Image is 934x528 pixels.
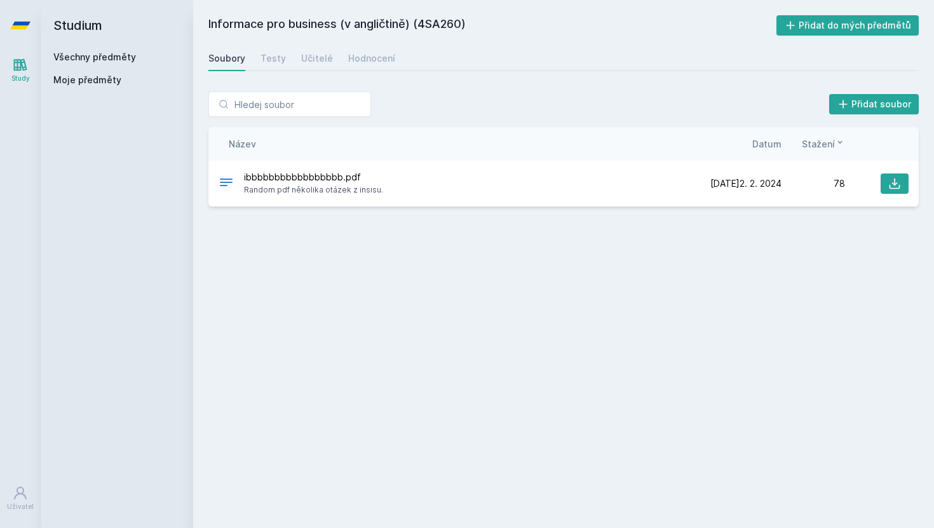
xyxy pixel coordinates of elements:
button: Název [229,137,256,151]
a: Uživatel [3,479,38,518]
span: Moje předměty [53,74,121,86]
span: [DATE]2. 2. 2024 [710,177,782,190]
button: Přidat soubor [829,94,919,114]
div: Uživatel [7,502,34,511]
a: Soubory [208,46,245,71]
div: 78 [782,177,845,190]
a: Učitelé [301,46,333,71]
div: Učitelé [301,52,333,65]
button: Přidat do mých předmětů [776,15,919,36]
div: Testy [261,52,286,65]
a: Study [3,51,38,90]
input: Hledej soubor [208,91,371,117]
a: Testy [261,46,286,71]
div: PDF [219,175,234,193]
span: Random pdf několika otázek z insisu. [244,184,383,196]
span: Stažení [802,137,835,151]
h2: Informace pro business (v angličtině) (4SA260) [208,15,776,36]
div: Soubory [208,52,245,65]
button: Datum [752,137,782,151]
a: Hodnocení [348,46,395,71]
button: Stažení [802,137,845,151]
div: Hodnocení [348,52,395,65]
span: ibbbbbbbbbbbbbbbbb.pdf [244,171,383,184]
div: Study [11,74,30,83]
a: Všechny předměty [53,51,136,62]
